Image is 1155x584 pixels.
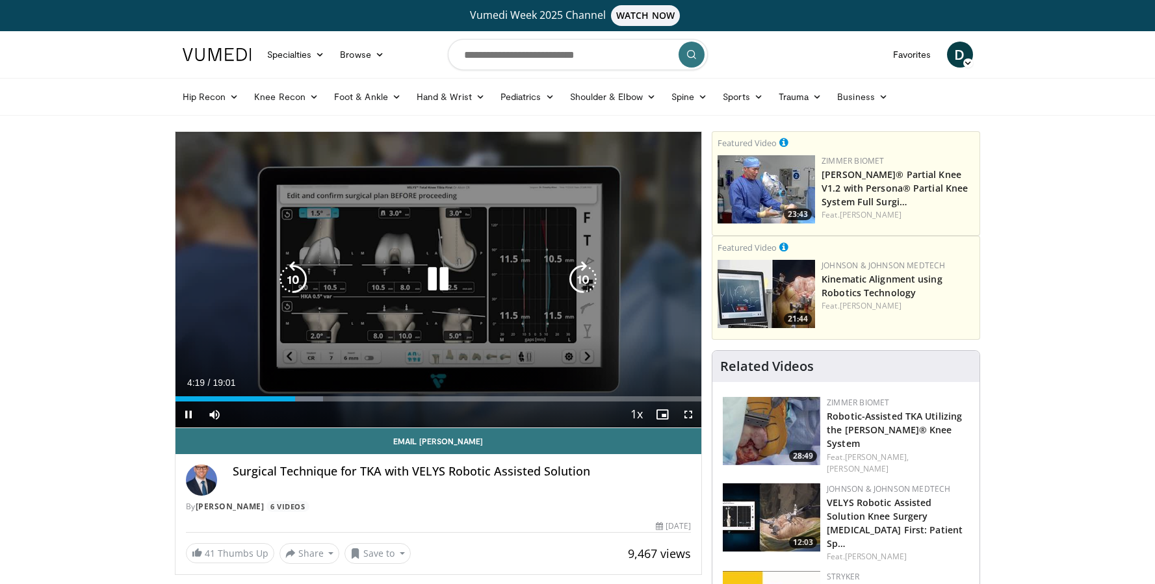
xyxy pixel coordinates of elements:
[827,496,963,550] a: VELYS Robotic Assisted Solution Knee Surgery [MEDICAL_DATA] First: Patient Sp…
[840,300,902,311] a: [PERSON_NAME]
[205,547,215,559] span: 41
[279,543,340,564] button: Share
[326,84,409,110] a: Foot & Ankle
[186,501,692,513] div: By
[623,401,649,427] button: Playback Rate
[827,483,950,494] a: Johnson & Johnson MedTech
[175,428,702,454] a: Email [PERSON_NAME]
[822,300,974,312] div: Feat.
[175,396,702,401] div: Progress Bar
[827,571,859,582] a: Stryker
[827,551,969,563] div: Feat.
[448,39,708,70] input: Search topics, interventions
[611,5,680,26] span: WATCH NOW
[827,451,969,475] div: Feat.
[233,464,692,479] h4: Surgical Technique for TKA with VELYS Robotic Assisted Solution
[656,520,691,532] div: [DATE]
[213,377,235,388] span: 19:01
[789,537,817,548] span: 12:03
[885,42,939,68] a: Favorites
[266,501,309,512] a: 6 Videos
[718,137,777,149] small: Featured Video
[822,168,968,208] a: [PERSON_NAME]® Partial Knee V1.2 with Persona® Partial Knee System Full Surgi…
[947,42,973,68] a: D
[845,451,909,463] a: [PERSON_NAME],
[720,359,814,374] h4: Related Videos
[175,401,201,427] button: Pause
[822,155,884,166] a: Zimmer Biomet
[175,84,247,110] a: Hip Recon
[827,410,962,450] a: Robotic-Assisted TKA Utilizing the [PERSON_NAME]® Knee System
[771,84,830,110] a: Trauma
[675,401,701,427] button: Fullscreen
[185,5,971,26] a: Vumedi Week 2025 ChannelWATCH NOW
[840,209,902,220] a: [PERSON_NAME]
[822,273,942,299] a: Kinematic Alignment using Robotics Technology
[784,313,812,325] span: 21:44
[718,155,815,223] img: 99b1778f-d2b2-419a-8659-7269f4b428ba.150x105_q85_crop-smart_upscale.jpg
[723,483,820,552] img: abe8434e-c392-4864-8b80-6cc2396b85ec.150x105_q85_crop-smart_upscale.jpg
[718,260,815,328] img: 85482610-0380-4aae-aa4a-4a9be0c1a4f1.150x105_q85_crop-smart_upscale.jpg
[827,463,889,474] a: [PERSON_NAME]
[784,209,812,220] span: 23:43
[664,84,715,110] a: Spine
[186,543,274,563] a: 41 Thumbs Up
[822,209,974,221] div: Feat.
[493,84,562,110] a: Pediatrics
[562,84,664,110] a: Shoulder & Elbow
[175,132,702,428] video-js: Video Player
[259,42,333,68] a: Specialties
[829,84,896,110] a: Business
[845,551,907,562] a: [PERSON_NAME]
[201,401,227,427] button: Mute
[718,155,815,223] a: 23:43
[183,48,252,61] img: VuMedi Logo
[723,483,820,552] a: 12:03
[409,84,493,110] a: Hand & Wrist
[827,397,889,408] a: Zimmer Biomet
[332,42,392,68] a: Browse
[789,450,817,462] span: 28:49
[187,377,205,388] span: 4:19
[208,377,211,388] span: /
[196,501,265,512] a: [PERSON_NAME]
[723,397,820,465] img: 8628d054-67c0-4db7-8e0b-9013710d5e10.150x105_q85_crop-smart_upscale.jpg
[344,543,411,564] button: Save to
[628,546,691,561] span: 9,467 views
[649,401,675,427] button: Enable picture-in-picture mode
[718,242,777,253] small: Featured Video
[246,84,326,110] a: Knee Recon
[715,84,771,110] a: Sports
[186,464,217,496] img: Avatar
[723,397,820,465] a: 28:49
[822,260,945,271] a: Johnson & Johnson MedTech
[718,260,815,328] a: 21:44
